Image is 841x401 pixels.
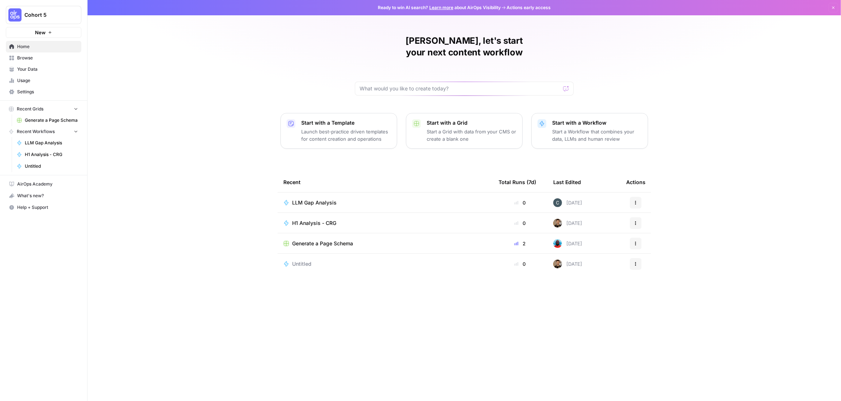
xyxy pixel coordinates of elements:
button: Start with a GridStart a Grid with data from your CMS or create a blank one [406,113,523,149]
img: 36rz0nf6lyfqsoxlb67712aiq2cf [553,219,562,227]
a: Generate a Page Schema [13,114,81,126]
span: Recent Grids [17,106,43,112]
span: Recent Workflows [17,128,55,135]
img: 36rz0nf6lyfqsoxlb67712aiq2cf [553,260,562,268]
a: Generate a Page Schema [283,240,487,247]
span: AirOps Academy [17,181,78,187]
span: New [35,29,46,36]
p: Start with a Template [301,119,391,126]
a: Your Data [6,63,81,75]
div: [DATE] [553,198,582,207]
a: H1 Analysis - CRG [13,149,81,160]
span: Browse [17,55,78,61]
span: Help + Support [17,204,78,211]
div: [DATE] [553,239,582,248]
div: [DATE] [553,260,582,268]
p: Start a Grid with data from your CMS or create a blank one [427,128,516,143]
button: New [6,27,81,38]
div: 0 [499,219,542,227]
button: Start with a WorkflowStart a Workflow that combines your data, LLMs and human review [531,113,648,149]
span: LLM Gap Analysis [25,140,78,146]
span: Settings [17,89,78,95]
div: Total Runs (7d) [499,172,536,192]
a: LLM Gap Analysis [13,137,81,149]
span: Home [17,43,78,50]
p: Start with a Workflow [552,119,642,126]
img: 9zdwb908u64ztvdz43xg4k8su9w3 [553,198,562,207]
p: Launch best-practice driven templates for content creation and operations [301,128,391,143]
h1: [PERSON_NAME], let's start your next content workflow [355,35,574,58]
span: Usage [17,77,78,84]
span: Cohort 5 [24,11,69,19]
div: Actions [626,172,646,192]
button: Help + Support [6,202,81,213]
span: H1 Analysis - CRG [25,151,78,158]
a: LLM Gap Analysis [283,199,487,206]
span: Generate a Page Schema [292,240,353,247]
a: Untitled [283,260,487,268]
span: Your Data [17,66,78,73]
button: What's new? [6,190,81,202]
div: [DATE] [553,219,582,227]
div: Last Edited [553,172,581,192]
p: Start with a Grid [427,119,516,126]
a: Usage [6,75,81,86]
span: Ready to win AI search? about AirOps Visibility [378,4,501,11]
button: Recent Workflows [6,126,81,137]
a: Learn more [429,5,453,10]
span: LLM Gap Analysis [292,199,337,206]
a: Settings [6,86,81,98]
span: Generate a Page Schema [25,117,78,124]
div: Recent [283,172,487,192]
input: What would you like to create today? [360,85,560,92]
button: Start with a TemplateLaunch best-practice driven templates for content creation and operations [280,113,397,149]
div: 0 [499,260,542,268]
span: Untitled [292,260,311,268]
img: om7kq3n9tbr8divsi7z55l59x7jq [553,239,562,248]
span: Actions early access [507,4,551,11]
button: Workspace: Cohort 5 [6,6,81,24]
p: Start a Workflow that combines your data, LLMs and human review [552,128,642,143]
div: 2 [499,240,542,247]
div: 0 [499,199,542,206]
a: Home [6,41,81,52]
div: What's new? [6,190,81,201]
span: Untitled [25,163,78,170]
a: AirOps Academy [6,178,81,190]
a: H1 Analysis - CRG [283,219,487,227]
span: H1 Analysis - CRG [292,219,336,227]
button: Recent Grids [6,104,81,114]
img: Cohort 5 Logo [8,8,22,22]
a: Untitled [13,160,81,172]
a: Browse [6,52,81,64]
